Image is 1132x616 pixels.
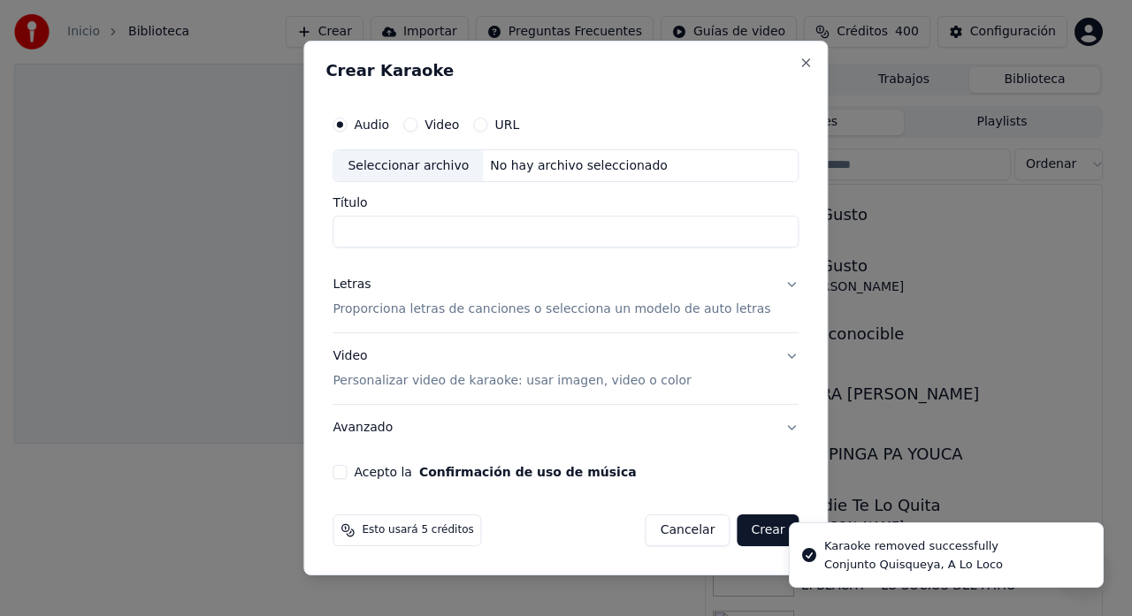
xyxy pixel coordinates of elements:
[483,157,675,175] div: No hay archivo seleccionado
[419,466,637,478] button: Acepto la
[362,523,473,537] span: Esto usará 5 créditos
[333,348,691,391] div: Video
[333,301,770,319] p: Proporciona letras de canciones o selecciona un modelo de auto letras
[354,118,389,131] label: Audio
[424,118,459,131] label: Video
[333,334,799,405] button: VideoPersonalizar video de karaoke: usar imagen, video o color
[333,262,799,333] button: LetrasProporciona letras de canciones o selecciona un modelo de auto letras
[333,150,483,182] div: Seleccionar archivo
[333,405,799,451] button: Avanzado
[333,277,371,294] div: Letras
[646,514,730,546] button: Cancelar
[333,372,691,390] p: Personalizar video de karaoke: usar imagen, video o color
[333,197,799,209] label: Título
[494,118,519,131] label: URL
[354,466,636,478] label: Acepto la
[737,514,799,546] button: Crear
[325,63,806,79] h2: Crear Karaoke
